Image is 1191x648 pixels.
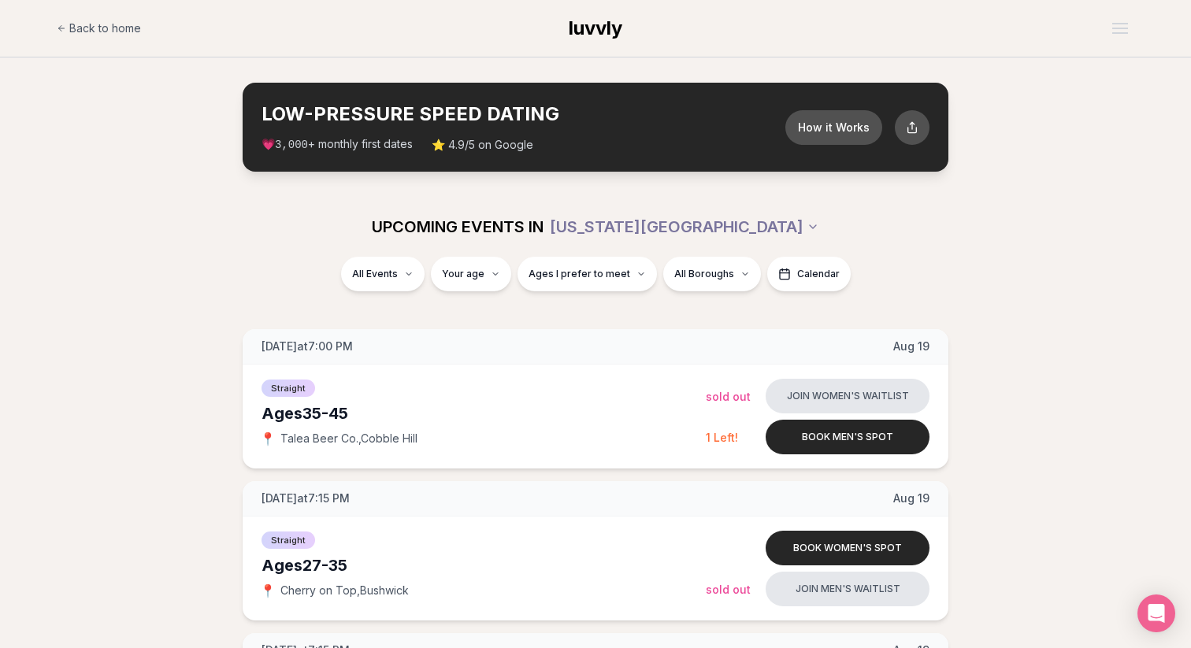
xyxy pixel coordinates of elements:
button: Ages I prefer to meet [518,257,657,291]
button: Calendar [767,257,851,291]
span: 1 Left! [706,431,738,444]
span: Cherry on Top , Bushwick [280,583,409,598]
span: Talea Beer Co. , Cobble Hill [280,431,417,446]
a: Back to home [57,13,141,44]
span: All Events [352,268,398,280]
h2: LOW-PRESSURE SPEED DATING [262,102,785,127]
div: Open Intercom Messenger [1137,594,1175,632]
button: All Events [341,257,425,291]
button: How it Works [785,110,882,145]
span: 📍 [262,584,274,597]
span: 📍 [262,432,274,445]
a: luvvly [569,16,622,41]
span: [DATE] at 7:00 PM [262,339,353,354]
button: All Boroughs [663,257,761,291]
span: Calendar [797,268,840,280]
div: Ages 27-35 [262,554,706,576]
span: Aug 19 [893,491,929,506]
span: Sold Out [706,583,751,596]
button: Join men's waitlist [766,572,929,606]
span: luvvly [569,17,622,39]
span: Ages I prefer to meet [529,268,630,280]
span: [DATE] at 7:15 PM [262,491,350,506]
span: Straight [262,531,315,549]
button: Open menu [1106,17,1134,40]
button: Join women's waitlist [766,379,929,413]
button: [US_STATE][GEOGRAPHIC_DATA] [550,209,819,244]
span: Your age [442,268,484,280]
span: All Boroughs [674,268,734,280]
span: Sold Out [706,390,751,403]
span: UPCOMING EVENTS IN [372,216,544,238]
button: Your age [431,257,511,291]
span: Aug 19 [893,339,929,354]
span: Straight [262,380,315,397]
button: Book women's spot [766,531,929,565]
span: ⭐ 4.9/5 on Google [432,137,533,153]
span: 3,000 [275,139,308,151]
div: Ages 35-45 [262,402,706,424]
span: 💗 + monthly first dates [262,136,413,153]
span: Back to home [69,20,141,36]
button: Book men's spot [766,420,929,454]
